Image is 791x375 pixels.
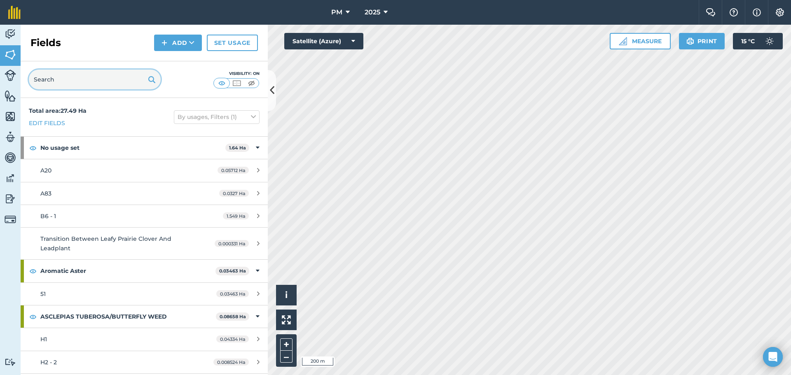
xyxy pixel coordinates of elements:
[207,35,258,51] a: Set usage
[40,235,171,252] span: Transition Between Leafy Prairie Clover And Leadplant
[21,328,268,350] a: H10.04334 Ha
[5,70,16,81] img: svg+xml;base64,PD94bWwgdmVyc2lvbj0iMS4wIiBlbmNvZGluZz0idXRmLTgiPz4KPCEtLSBHZW5lcmF0b3I6IEFkb2JlIE...
[280,338,293,351] button: +
[29,107,87,114] strong: Total area : 27.49 Ha
[282,315,291,324] img: Four arrows, one pointing top left, one top right, one bottom right and the last bottom left
[21,228,268,259] a: Transition Between Leafy Prairie Clover And Leadplant0.000331 Ha
[21,305,268,328] div: ASCLEPIAS TUBEROSA/BUTTERFLY WEED0.08658 Ha
[775,8,785,16] img: A cog icon
[219,190,249,197] span: 0.0327 Ha
[229,145,246,151] strong: 1.64 Ha
[154,35,202,51] button: Add
[40,167,51,174] span: A20
[21,260,268,282] div: Aromatic Aster0.03463 Ha
[619,37,627,45] img: Ruler icon
[706,8,716,16] img: Two speech bubbles overlapping with the left bubble in the forefront
[213,359,249,366] span: 0.008524 Ha
[29,312,37,321] img: svg+xml;base64,PHN2ZyB4bWxucz0iaHR0cDovL3d3dy53My5vcmcvMjAwMC9zdmciIHdpZHRoPSIxOCIgaGVpZ2h0PSIyNC...
[679,33,725,49] button: Print
[219,268,246,274] strong: 0.03463 Ha
[5,90,16,102] img: svg+xml;base64,PHN2ZyB4bWxucz0iaHR0cDovL3d3dy53My5vcmcvMjAwMC9zdmciIHdpZHRoPSI1NiIgaGVpZ2h0PSI2MC...
[5,214,16,225] img: svg+xml;base64,PD94bWwgdmVyc2lvbj0iMS4wIiBlbmNvZGluZz0idXRmLTgiPz4KPCEtLSBHZW5lcmF0b3I6IEFkb2JlIE...
[284,33,363,49] button: Satellite (Azure)
[5,358,16,366] img: svg+xml;base64,PD94bWwgdmVyc2lvbj0iMS4wIiBlbmNvZGluZz0idXRmLTgiPz4KPCEtLSBHZW5lcmF0b3I6IEFkb2JlIE...
[174,110,260,123] button: By usages, Filters (1)
[29,70,161,89] input: Search
[216,335,249,342] span: 0.04334 Ha
[21,137,268,159] div: No usage set1.64 Ha
[5,110,16,123] img: svg+xml;base64,PHN2ZyB4bWxucz0iaHR0cDovL3d3dy53My5vcmcvMjAwMC9zdmciIHdpZHRoPSI1NiIgaGVpZ2h0PSI2MC...
[5,172,16,184] img: svg+xml;base64,PD94bWwgdmVyc2lvbj0iMS4wIiBlbmNvZGluZz0idXRmLTgiPz4KPCEtLSBHZW5lcmF0b3I6IEFkb2JlIE...
[40,290,46,298] span: 51
[161,38,167,48] img: svg+xml;base64,PHN2ZyB4bWxucz0iaHR0cDovL3d3dy53My5vcmcvMjAwMC9zdmciIHdpZHRoPSIxNCIgaGVpZ2h0PSIyNC...
[21,205,268,227] a: B6 - 11.549 Ha
[686,36,694,46] img: svg+xml;base64,PHN2ZyB4bWxucz0iaHR0cDovL3d3dy53My5vcmcvMjAwMC9zdmciIHdpZHRoPSIxOSIgaGVpZ2h0PSIyNC...
[40,212,56,220] span: B6 - 1
[8,6,21,19] img: fieldmargin Logo
[148,75,156,84] img: svg+xml;base64,PHN2ZyB4bWxucz0iaHR0cDovL3d3dy53My5vcmcvMjAwMC9zdmciIHdpZHRoPSIxOSIgaGVpZ2h0PSIyNC...
[729,8,739,16] img: A question mark icon
[21,159,268,182] a: A200.05712 Ha
[223,212,249,219] span: 1.549 Ha
[5,28,16,40] img: svg+xml;base64,PD94bWwgdmVyc2lvbj0iMS4wIiBlbmNvZGluZz0idXRmLTgiPz4KPCEtLSBHZW5lcmF0b3I6IEFkb2JlIE...
[753,7,761,17] img: svg+xml;base64,PHN2ZyB4bWxucz0iaHR0cDovL3d3dy53My5vcmcvMjAwMC9zdmciIHdpZHRoPSIxNyIgaGVpZ2h0PSIxNy...
[5,193,16,205] img: svg+xml;base64,PD94bWwgdmVyc2lvbj0iMS4wIiBlbmNvZGluZz0idXRmLTgiPz4KPCEtLSBHZW5lcmF0b3I6IEFkb2JlIE...
[21,351,268,373] a: H2 - 20.008524 Ha
[29,143,37,153] img: svg+xml;base64,PHN2ZyB4bWxucz0iaHR0cDovL3d3dy53My5vcmcvMjAwMC9zdmciIHdpZHRoPSIxOCIgaGVpZ2h0PSIyNC...
[40,190,51,197] span: A83
[285,290,288,300] span: i
[218,167,249,174] span: 0.05712 Ha
[215,240,249,247] span: 0.000331 Ha
[246,79,257,87] img: svg+xml;base64,PHN2ZyB4bWxucz0iaHR0cDovL3d3dy53My5vcmcvMjAwMC9zdmciIHdpZHRoPSI1MCIgaGVpZ2h0PSI0MC...
[217,79,227,87] img: svg+xml;base64,PHN2ZyB4bWxucz0iaHR0cDovL3d3dy53My5vcmcvMjAwMC9zdmciIHdpZHRoPSI1MCIgaGVpZ2h0PSI0MC...
[761,33,778,49] img: svg+xml;base64,PD94bWwgdmVyc2lvbj0iMS4wIiBlbmNvZGluZz0idXRmLTgiPz4KPCEtLSBHZW5lcmF0b3I6IEFkb2JlIE...
[40,137,225,159] strong: No usage set
[30,36,61,49] h2: Fields
[29,119,65,128] a: Edit fields
[5,131,16,143] img: svg+xml;base64,PD94bWwgdmVyc2lvbj0iMS4wIiBlbmNvZGluZz0idXRmLTgiPz4KPCEtLSBHZW5lcmF0b3I6IEFkb2JlIE...
[213,70,260,77] div: Visibility: On
[276,285,297,305] button: i
[21,182,268,205] a: A830.0327 Ha
[232,79,242,87] img: svg+xml;base64,PHN2ZyB4bWxucz0iaHR0cDovL3d3dy53My5vcmcvMjAwMC9zdmciIHdpZHRoPSI1MCIgaGVpZ2h0PSI0MC...
[5,49,16,61] img: svg+xml;base64,PHN2ZyB4bWxucz0iaHR0cDovL3d3dy53My5vcmcvMjAwMC9zdmciIHdpZHRoPSI1NiIgaGVpZ2h0PSI2MC...
[280,351,293,363] button: –
[733,33,783,49] button: 15 °C
[21,283,268,305] a: 510.03463 Ha
[40,359,57,366] span: H2 - 2
[610,33,671,49] button: Measure
[40,335,47,343] span: H1
[5,151,16,164] img: svg+xml;base64,PD94bWwgdmVyc2lvbj0iMS4wIiBlbmNvZGluZz0idXRmLTgiPz4KPCEtLSBHZW5lcmF0b3I6IEFkb2JlIE...
[365,7,380,17] span: 2025
[220,314,246,319] strong: 0.08658 Ha
[29,266,37,276] img: svg+xml;base64,PHN2ZyB4bWxucz0iaHR0cDovL3d3dy53My5vcmcvMjAwMC9zdmciIHdpZHRoPSIxOCIgaGVpZ2h0PSIyNC...
[40,260,215,282] strong: Aromatic Aster
[40,305,216,328] strong: ASCLEPIAS TUBEROSA/BUTTERFLY WEED
[763,347,783,367] div: Open Intercom Messenger
[331,7,342,17] span: PM
[741,33,755,49] span: 15 ° C
[216,290,249,297] span: 0.03463 Ha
